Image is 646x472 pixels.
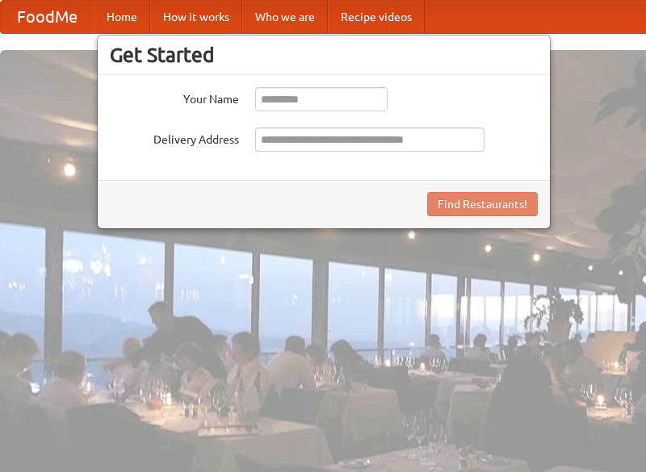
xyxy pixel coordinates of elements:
a: FoodMe [1,1,94,33]
a: How it works [150,1,242,33]
a: Who we are [242,1,328,33]
a: Home [94,1,150,33]
a: Recipe videos [328,1,425,33]
button: Find Restaurants! [427,192,538,216]
label: Your Name [110,87,239,107]
h3: Get Started [110,43,538,67]
label: Delivery Address [110,127,239,148]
